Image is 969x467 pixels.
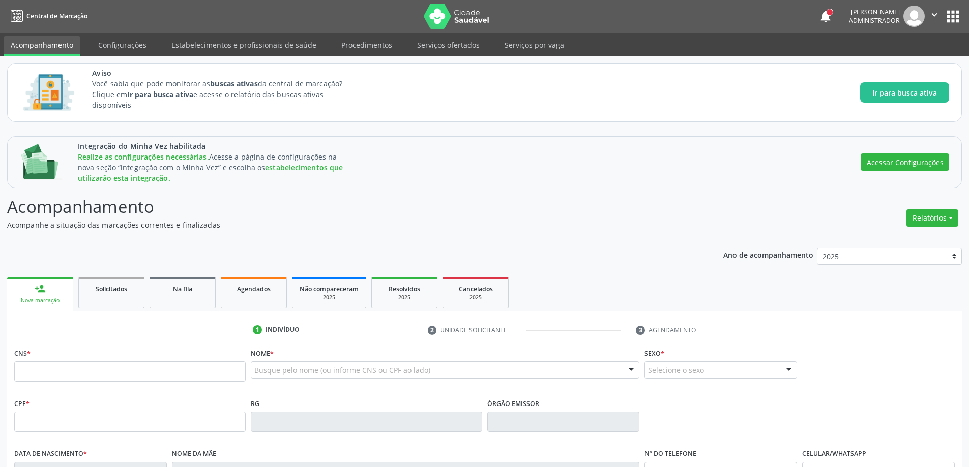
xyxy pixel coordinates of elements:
div: person_add [35,283,46,294]
div: 1 [253,325,262,334]
a: Serviços por vaga [497,36,571,54]
span: Selecione o sexo [648,365,704,376]
span: Aviso [92,68,361,78]
span: Busque pelo nome (ou informe CNS ou CPF ao lado) [254,365,430,376]
img: img [903,6,925,27]
img: Imagem de CalloutCard [20,144,64,180]
label: CPF [14,396,30,412]
label: Data de nascimento [14,446,87,462]
strong: Ir para busca ativa [127,89,193,99]
span: Na fila [173,285,192,293]
span: Cancelados [459,285,493,293]
div: 2025 [379,294,430,301]
label: Nome [251,346,274,361]
button: Relatórios [906,209,958,227]
label: RG [251,396,259,412]
div: Nova marcação [14,297,66,304]
button: Ir para busca ativa [860,82,949,103]
label: Nº do Telefone [644,446,696,462]
div: 2025 [300,294,359,301]
a: Central de Marcação [7,8,87,24]
label: Sexo [644,346,664,361]
div: [PERSON_NAME] [849,8,900,16]
button:  [925,6,944,27]
button: apps [944,8,962,25]
a: Serviços ofertados [410,36,487,54]
label: Celular/WhatsApp [802,446,866,462]
strong: buscas ativas [210,79,257,88]
i:  [929,9,940,20]
span: Solicitados [96,285,127,293]
span: Não compareceram [300,285,359,293]
span: Ir para busca ativa [872,87,937,98]
button: Acessar Configurações [861,153,949,171]
p: Ano de acompanhamento [723,248,813,261]
p: Você sabia que pode monitorar as da central de marcação? Clique em e acesse o relatório das busca... [92,78,361,110]
div: Indivíduo [266,325,300,334]
a: Acompanhamento [4,36,80,56]
a: Configurações [91,36,154,54]
label: Nome da mãe [172,446,216,462]
a: Estabelecimentos e profissionais de saúde [164,36,324,54]
p: Acompanhamento [7,194,676,220]
label: CNS [14,346,31,361]
span: Resolvidos [389,285,420,293]
span: Agendados [237,285,271,293]
span: Central de Marcação [26,12,87,20]
span: Realize as configurações necessárias. [78,152,209,162]
label: Órgão emissor [487,396,539,412]
div: 2025 [450,294,501,301]
span: Integração do Minha Vez habilitada [78,141,347,151]
a: Procedimentos [334,36,399,54]
span: Administrador [849,16,900,25]
button: notifications [818,9,833,23]
p: Acompanhe a situação das marcações correntes e finalizadas [7,220,676,230]
div: Acesse a página de configurações na nova seção “integração com o Minha Vez” e escolha os [78,151,347,183]
img: Imagem de CalloutCard [20,70,78,115]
